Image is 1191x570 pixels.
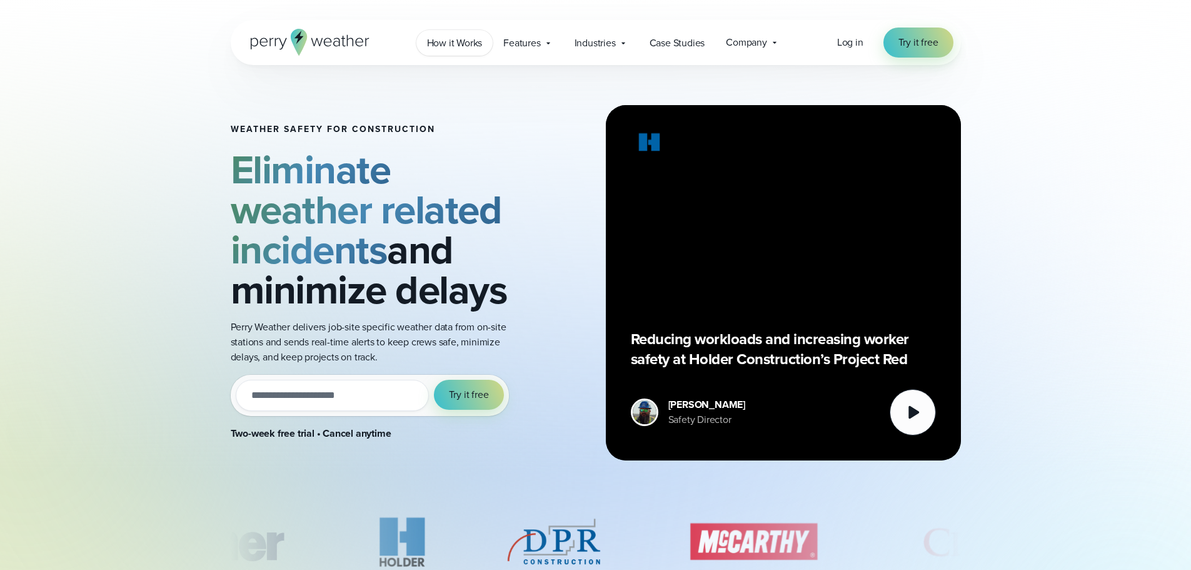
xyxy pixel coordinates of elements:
[650,36,705,51] span: Case Studies
[668,412,745,427] div: Safety Director
[837,35,863,50] a: Log in
[631,329,936,369] p: Reducing workloads and increasing worker safety at Holder Construction’s Project Red
[503,36,540,51] span: Features
[883,28,953,58] a: Try it free
[726,35,767,50] span: Company
[449,387,489,402] span: Try it free
[837,35,863,49] span: Log in
[668,397,745,412] div: [PERSON_NAME]
[639,30,716,56] a: Case Studies
[631,130,668,159] img: Holder.svg
[231,320,523,365] p: Perry Weather delivers job-site specific weather data from on-site stations and sends real-time a...
[633,400,656,424] img: Merco Chantres Headshot
[416,30,493,56] a: How it Works
[575,36,616,51] span: Industries
[231,150,523,310] h2: and minimize delays
[231,140,502,279] strong: Eliminate weather related incidents
[427,36,483,51] span: How it Works
[434,380,504,410] button: Try it free
[231,426,391,440] strong: Two-week free trial • Cancel anytime
[898,35,938,50] span: Try it free
[231,125,523,135] h1: Weather safety for Construction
